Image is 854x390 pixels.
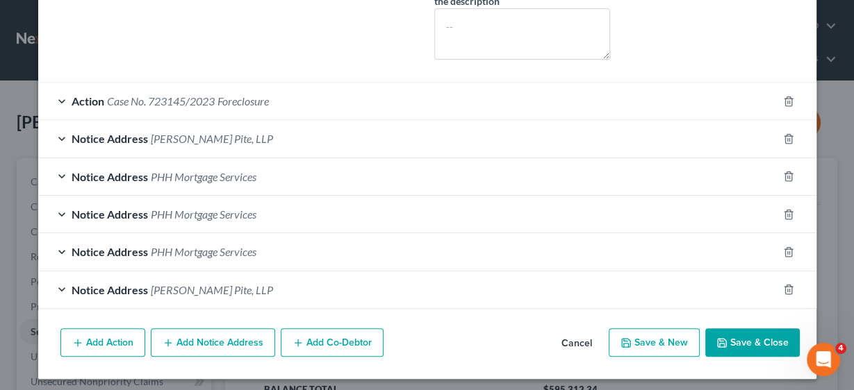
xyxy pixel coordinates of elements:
[151,170,256,183] span: PHH Mortgage Services
[151,132,273,145] span: [PERSON_NAME] Pite, LLP
[281,328,384,357] button: Add Co-Debtor
[550,330,603,357] button: Cancel
[151,207,256,221] span: PHH Mortgage Services
[72,245,148,258] span: Notice Address
[72,283,148,296] span: Notice Address
[609,328,700,357] button: Save & New
[151,328,275,357] button: Add Notice Address
[807,343,840,376] iframe: Intercom live chat
[72,170,148,183] span: Notice Address
[72,132,148,145] span: Notice Address
[107,94,215,108] span: Case No. 723145/2023
[72,207,148,221] span: Notice Address
[151,283,273,296] span: [PERSON_NAME] Pite, LLP
[60,328,145,357] button: Add Action
[705,328,800,357] button: Save & Close
[72,94,104,108] span: Action
[217,94,269,108] span: Foreclosure
[835,343,846,354] span: 4
[151,245,256,258] span: PHH Mortgage Services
